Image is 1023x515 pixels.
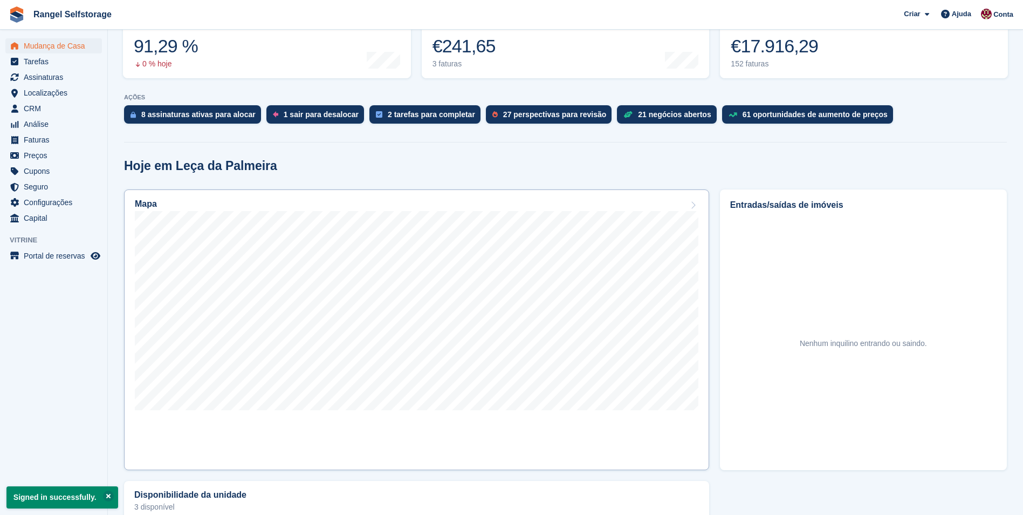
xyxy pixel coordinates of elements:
img: stora-icon-8386f47178a22dfd0bd8f6a31ec36ba5ce8667c1dd55bd0f319d3a0aa187defe.svg [9,6,25,23]
span: Mudança de Casa [24,38,88,53]
div: €17.916,29 [731,35,827,57]
span: Conta [993,9,1013,20]
div: 21 negócios abertos [638,110,711,119]
img: active_subscription_to_allocate_icon-d502201f5373d7db506a760aba3b589e785aa758c864c3986d89f69b8ff3... [131,111,136,118]
img: price_increase_opportunities-93ffe204e8149a01c8c9dc8f82e8f89637d9d84a8eef4429ea346261dce0b2c0.svg [729,112,737,117]
a: 27 perspectivas para revisão [486,105,617,129]
span: Tarefas [24,54,88,69]
div: 1 sair para desalocar [284,110,359,119]
h2: Disponibilidade da unidade [134,490,246,500]
span: Assinaturas [24,70,88,85]
img: move_outs_to_deallocate_icon-f764333ba52eb49d3ac5e1228854f67142a1ed5810a6f6cc68b1a99e826820c5.svg [273,111,278,118]
a: menu [5,85,102,100]
span: Ajuda [952,9,971,19]
span: Capital [24,211,88,226]
span: Seguro [24,179,88,194]
img: prospect-51fa495bee0391a8d652442698ab0144808aea92771e9ea1ae160a38d050c398.svg [492,111,498,118]
div: Nenhum inquilino entrando ou saindo. [800,338,927,349]
a: 61 oportunidades de aumento de preços [722,105,898,129]
span: Faturas [24,132,88,147]
a: menu [5,101,102,116]
a: 1 sair para desalocar [266,105,369,129]
h2: Entradas/saídas de imóveis [730,199,997,212]
p: Signed in successfully. [6,486,118,509]
div: 2 tarefas para completar [388,110,475,119]
h2: Mapa [135,199,157,209]
img: deal-1b604bf984904fb50ccaf53a9ad4b4a5d6e5aea283cecdc64d6e3604feb123c2.svg [623,111,633,118]
span: Portal de reservas [24,248,88,263]
a: menu [5,70,102,85]
a: menu [5,211,102,226]
a: Vendas do mês até a data €241,65 3 faturas [422,10,710,78]
a: 2 tarefas para completar [369,105,486,129]
span: CRM [24,101,88,116]
a: menu [5,54,102,69]
div: 3 faturas [432,59,533,69]
span: Configurações [24,195,88,210]
p: AÇÕES [124,94,1007,101]
a: 21 negócios abertos [617,105,722,129]
span: Criar [904,9,920,19]
div: 91,29 % [134,35,198,57]
a: menu [5,179,102,194]
span: Análise [24,117,88,132]
a: Rangel Selfstorage [29,5,116,23]
span: Localizações [24,85,88,100]
span: Cupons [24,164,88,179]
a: menu [5,248,102,263]
a: 8 assinaturas ativas para alocar [124,105,266,129]
div: 27 perspectivas para revisão [503,110,606,119]
a: Aguardando pagamento €17.916,29 152 faturas [720,10,1008,78]
h2: Hoje em Leça da Palmeira [124,159,277,173]
a: menu [5,195,102,210]
img: task-75834270c22a3079a89374b754ae025e5fb1db73e45f91037f5363f120a921f8.svg [376,111,382,118]
a: menu [5,164,102,179]
div: 0 % hoje [134,59,198,69]
div: 61 oportunidades de aumento de preços [743,110,888,119]
div: €241,65 [432,35,533,57]
p: 3 disponível [134,503,699,511]
div: 152 faturas [731,59,827,69]
img: Diana Moreira [981,9,992,19]
a: Loja de pré-visualização [89,249,102,262]
span: Preços [24,148,88,163]
span: Vitrine [10,235,107,246]
div: 8 assinaturas ativas para alocar [141,110,256,119]
a: Ocupação 91,29 % 0 % hoje [123,10,411,78]
a: menu [5,117,102,132]
a: Mapa [124,189,709,470]
a: menu [5,38,102,53]
a: menu [5,148,102,163]
a: menu [5,132,102,147]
